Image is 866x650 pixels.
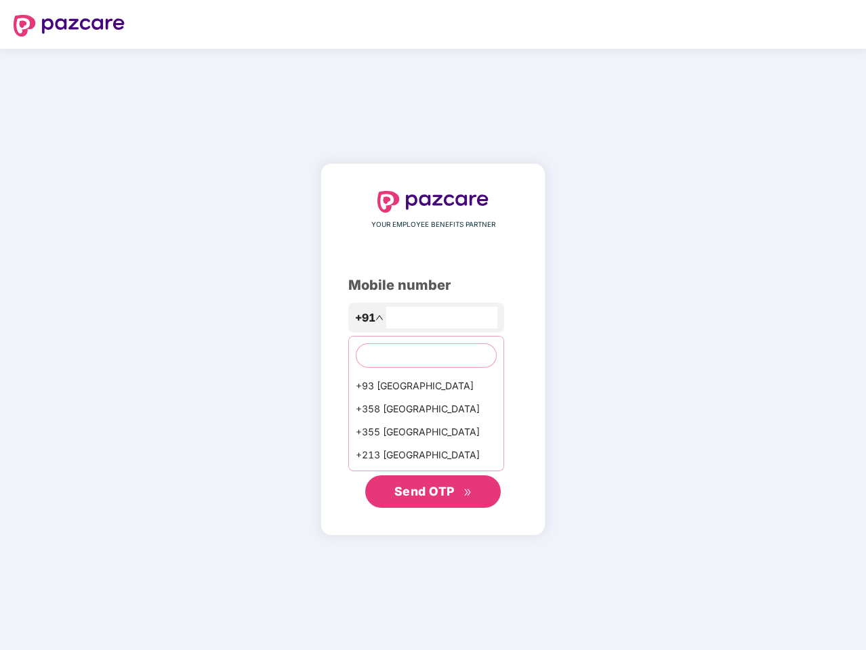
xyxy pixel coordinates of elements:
div: Mobile number [348,275,518,296]
div: +213 [GEOGRAPHIC_DATA] [349,443,503,467]
span: Send OTP [394,484,455,498]
span: +91 [355,309,375,326]
button: Send OTPdouble-right [365,475,501,508]
div: +355 [GEOGRAPHIC_DATA] [349,420,503,443]
img: logo [377,191,489,213]
span: double-right [463,488,472,497]
span: up [375,313,384,322]
div: +1684 AmericanSamoa [349,467,503,490]
div: +358 [GEOGRAPHIC_DATA] [349,397,503,420]
img: logo [14,15,125,37]
span: YOUR EMPLOYEE BENEFITS PARTNER [371,219,495,230]
div: +93 [GEOGRAPHIC_DATA] [349,374,503,397]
